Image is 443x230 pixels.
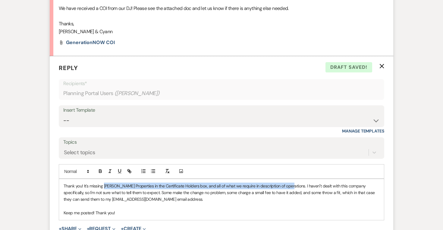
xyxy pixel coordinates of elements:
p: We have received a COI from our DJ! Please see the attached doc and let us know if there is anyth... [59,5,384,12]
p: Keep me posted! Thank you! [64,209,379,216]
span: ( [PERSON_NAME] ) [115,89,160,97]
p: Thanks, [59,20,384,28]
label: Topics [63,138,380,147]
p: [PERSON_NAME] & Cyann [59,28,384,36]
div: Select topics [64,148,95,156]
a: GenerationNOW COI [66,40,115,45]
div: Insert Template [63,106,380,115]
a: Manage Templates [342,128,384,134]
p: Recipients* [63,80,380,88]
p: Thank you! It's missing [PERSON_NAME] Properties in the Certificate Holders box, and all of what ... [64,183,379,203]
span: GenerationNOW COI [66,39,115,46]
span: Reply [59,64,78,72]
div: Planning Portal Users [63,88,380,99]
span: Draft saved! [325,62,372,72]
